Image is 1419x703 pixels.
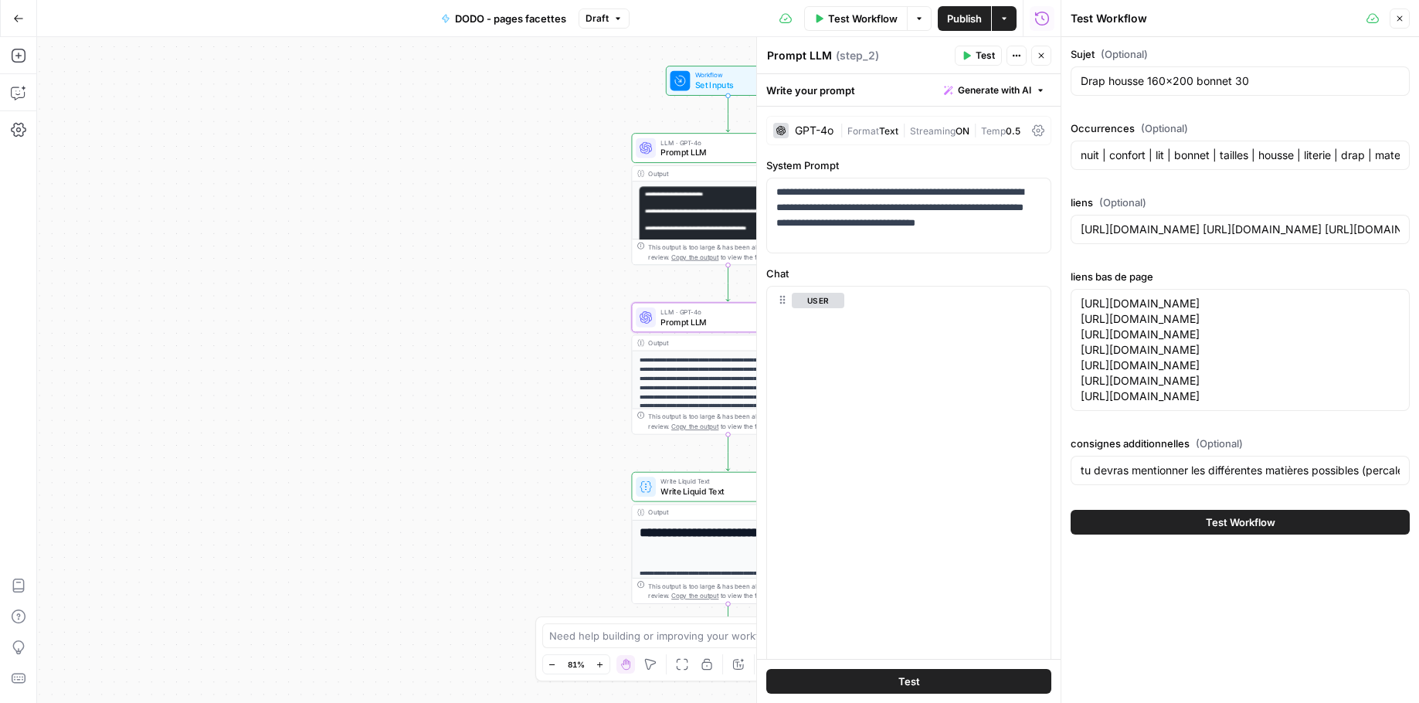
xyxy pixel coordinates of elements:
[1081,296,1400,404] textarea: [URL][DOMAIN_NAME] [URL][DOMAIN_NAME] [URL][DOMAIN_NAME] [URL][DOMAIN_NAME] [URL][DOMAIN_NAME] [U...
[938,6,991,31] button: Publish
[938,80,1051,100] button: Generate with AI
[757,74,1061,106] div: Write your prompt
[1141,121,1188,136] span: (Optional)
[1071,269,1410,284] label: liens bas de page
[726,265,730,301] g: Edge from step_1 to step_2
[671,423,718,430] span: Copy the output
[648,508,790,518] div: Output
[836,48,879,63] span: ( step_2 )
[568,658,585,671] span: 81%
[955,46,1002,66] button: Test
[847,125,879,137] span: Format
[947,11,982,26] span: Publish
[1196,436,1243,451] span: (Optional)
[898,122,910,138] span: |
[726,434,730,470] g: Edge from step_2 to step_4
[648,581,819,601] div: This output is too large & has been abbreviated for review. to view the full content.
[910,125,956,137] span: Streaming
[1071,510,1410,535] button: Test Workflow
[660,476,789,486] span: Write Liquid Text
[648,168,790,178] div: Output
[660,146,791,158] span: Prompt LLM
[898,674,920,689] span: Test
[432,6,575,31] button: DODO - pages facettes
[1099,195,1146,210] span: (Optional)
[660,307,780,317] span: LLM · GPT-4o
[981,125,1006,137] span: Temp
[660,485,789,498] span: Write Liquid Text
[766,158,1051,173] label: System Prompt
[828,11,898,26] span: Test Workflow
[579,8,630,29] button: Draft
[671,592,718,599] span: Copy the output
[648,412,819,432] div: This output is too large & has been abbreviated for review. to view the full content.
[766,669,1051,694] button: Test
[660,138,791,148] span: LLM · GPT-4o
[976,49,995,63] span: Test
[879,125,898,137] span: Text
[1071,46,1410,62] label: Sujet
[1101,46,1148,62] span: (Optional)
[804,6,907,31] button: Test Workflow
[956,125,969,137] span: ON
[1006,125,1020,137] span: 0.5
[648,338,790,348] div: Output
[671,253,718,261] span: Copy the output
[586,12,609,25] span: Draft
[795,125,833,136] div: GPT-4o
[840,122,847,138] span: |
[792,293,844,308] button: user
[1071,121,1410,136] label: Occurrences
[766,266,1051,281] label: Chat
[455,11,566,26] span: DODO - pages facettes
[695,70,757,80] span: Workflow
[660,315,780,328] span: Prompt LLM
[1071,436,1410,451] label: consignes additionnelles
[958,83,1031,97] span: Generate with AI
[632,66,825,96] div: WorkflowSet InputsInputs
[695,79,757,91] span: Set Inputs
[969,122,981,138] span: |
[1206,515,1275,530] span: Test Workflow
[1071,195,1410,210] label: liens
[648,242,819,262] div: This output is too large & has been abbreviated for review. to view the full content.
[726,96,730,132] g: Edge from start to step_1
[767,48,832,63] textarea: Prompt LLM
